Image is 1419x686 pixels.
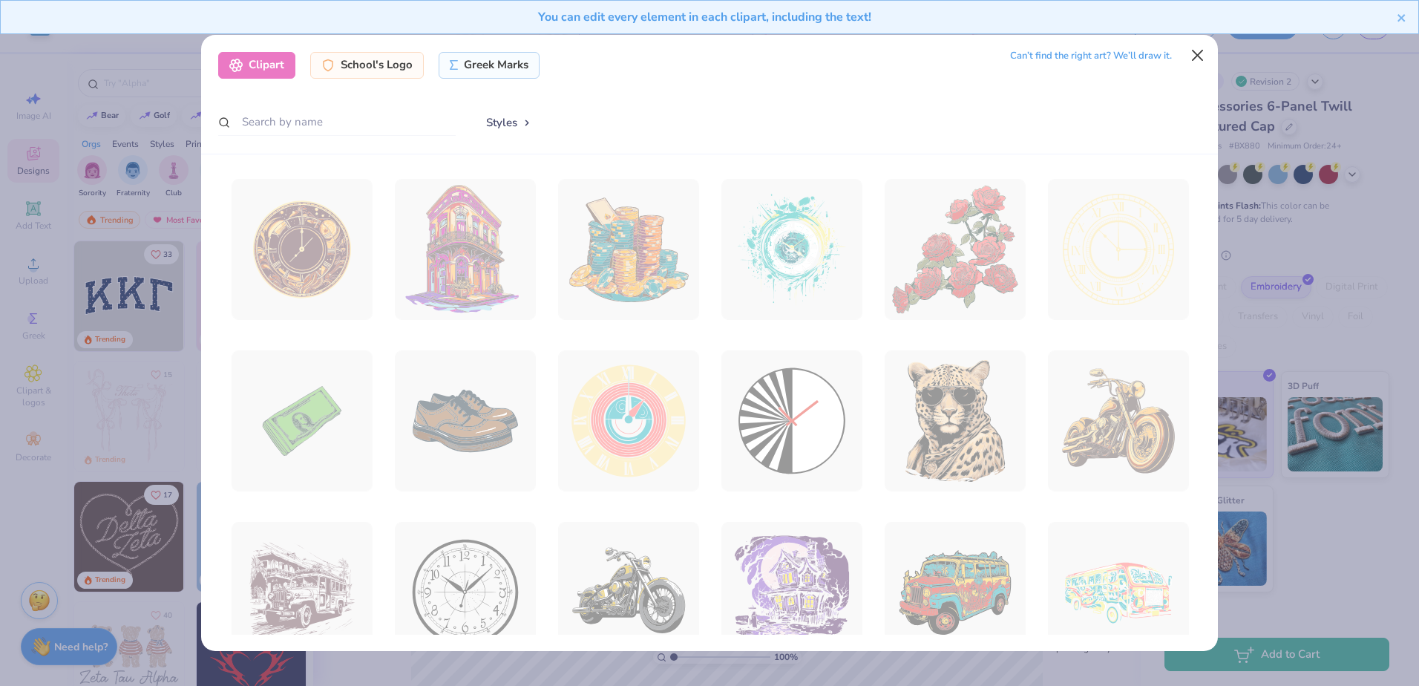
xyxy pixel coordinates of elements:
[439,52,540,79] div: Greek Marks
[12,8,1397,26] div: You can edit every element in each clipart, including the text!
[310,52,424,79] div: School's Logo
[1397,8,1407,26] button: close
[218,108,456,136] input: Search by name
[471,108,548,137] button: Styles
[218,52,295,79] div: Clipart
[1184,42,1212,70] button: Close
[1010,43,1172,69] div: Can’t find the right art? We’ll draw it.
